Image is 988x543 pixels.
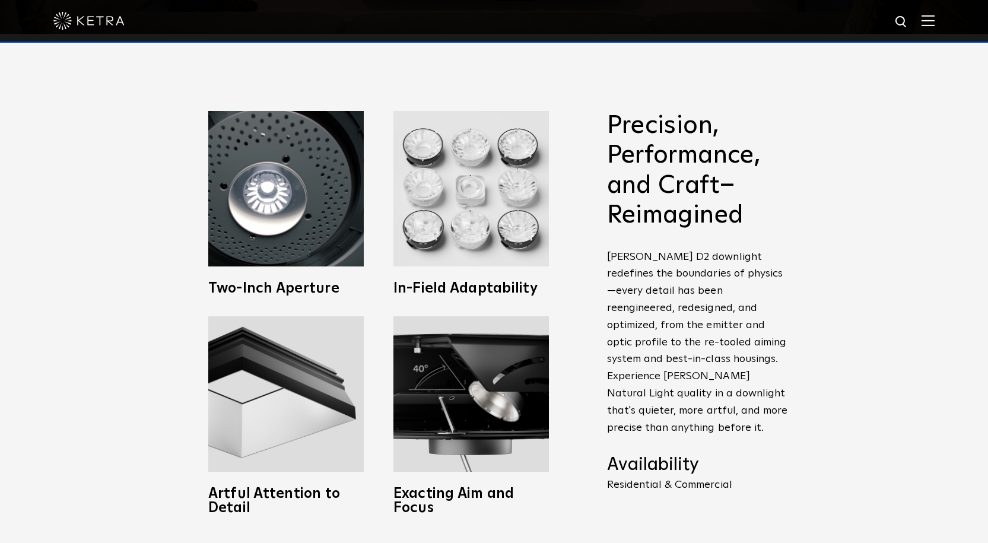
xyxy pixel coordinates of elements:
[894,15,909,30] img: search icon
[393,281,549,296] h3: In-Field Adaptability
[607,480,791,490] p: Residential & Commercial
[393,316,549,472] img: Adjustable downlighting with 40 degree tilt
[53,12,125,30] img: ketra-logo-2019-white
[922,15,935,26] img: Hamburger%20Nav.svg
[208,487,364,515] h3: Artful Attention to Detail
[208,316,364,472] img: Ketra full spectrum lighting fixtures
[607,111,791,231] h2: Precision, Performance, and Craft–Reimagined
[208,111,364,266] img: Ketra 2
[607,454,791,477] h4: Availability
[393,111,549,266] img: Ketra D2 LED Downlight fixtures with Wireless Control
[393,487,549,515] h3: Exacting Aim and Focus
[607,249,791,437] p: [PERSON_NAME] D2 downlight redefines the boundaries of physics—every detail has been reengineered...
[208,281,364,296] h3: Two-Inch Aperture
